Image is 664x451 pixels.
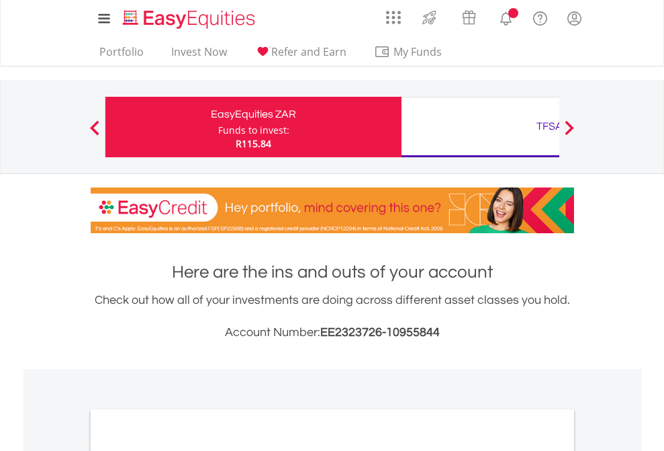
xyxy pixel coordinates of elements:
a: Notifications [489,3,523,30]
span: My Funds [374,43,462,60]
div: EasyEquities ZAR [113,105,393,124]
a: AppsGrid [377,3,410,25]
img: EasyEquities_Logo.png [120,8,260,30]
span: Refer and Earn [271,44,346,59]
a: FAQ's and Support [523,3,557,30]
img: vouchers-v2.svg [458,7,480,28]
a: Refer and Earn [249,45,352,66]
button: Previous [81,127,108,140]
div: Check out how all of your investments are doing across different asset classes you hold. [91,291,574,342]
div: Funds to invest: [218,124,289,137]
button: Next [556,127,583,140]
h3: Account Number: [91,323,574,342]
img: grid-menu-icon.svg [386,10,401,25]
a: Portfolio [94,45,149,66]
span: EE2323726-10955844 [320,326,440,339]
h1: Here are the ins and outs of your account [91,260,574,284]
img: thrive-v2.svg [418,7,440,28]
a: My Profile [557,3,591,33]
a: Home page [117,3,260,30]
a: Vouchers [449,3,489,28]
img: EasyCredit Promotion Banner [91,188,574,233]
span: R115.84 [236,137,271,150]
a: Invest Now [166,45,232,66]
